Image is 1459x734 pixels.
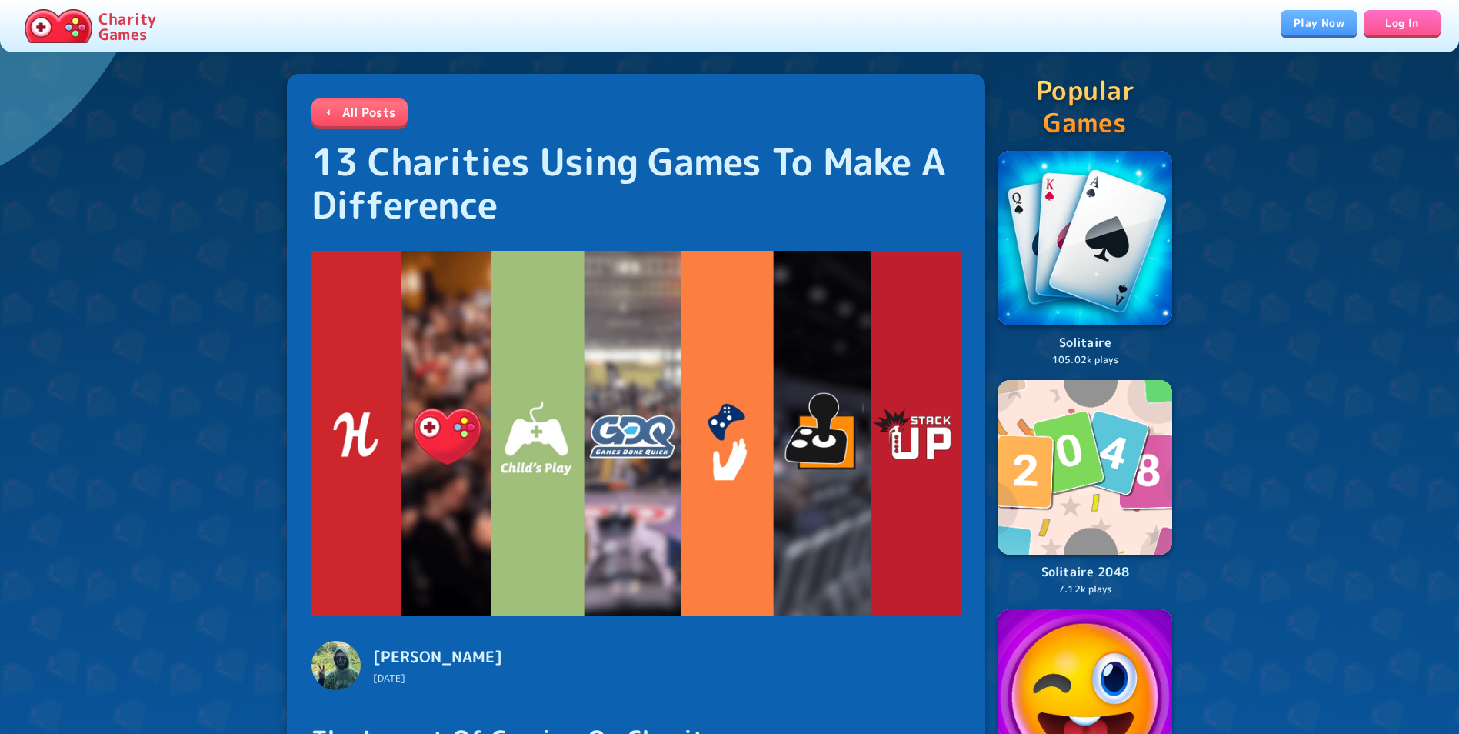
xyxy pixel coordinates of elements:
[998,353,1172,368] p: 105.02k plays
[311,641,361,690] img: Miguel Campos
[1281,10,1357,35] a: Play Now
[25,9,92,43] img: Charity.Games
[311,98,408,126] a: All Posts
[98,11,156,42] p: Charity Games
[311,251,961,616] img: 13 Charities Using Games To Make A Difference cover
[1364,10,1441,35] a: Log In
[311,140,961,226] h1: 13 Charities Using Games To Make A Difference
[998,380,1172,555] img: Logo
[998,151,1172,325] img: Logo
[342,103,395,122] p: All Posts
[373,644,503,669] h6: [PERSON_NAME]
[373,672,406,685] span: [DATE]
[998,151,1172,368] a: LogoSolitaire105.02k plays
[998,333,1172,353] p: Solitaire
[998,74,1172,138] p: Popular Games
[998,562,1172,582] p: Solitaire 2048
[998,380,1172,597] a: LogoSolitaire 20487.12k plays
[18,6,162,46] a: Charity Games
[998,582,1172,597] p: 7.12k plays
